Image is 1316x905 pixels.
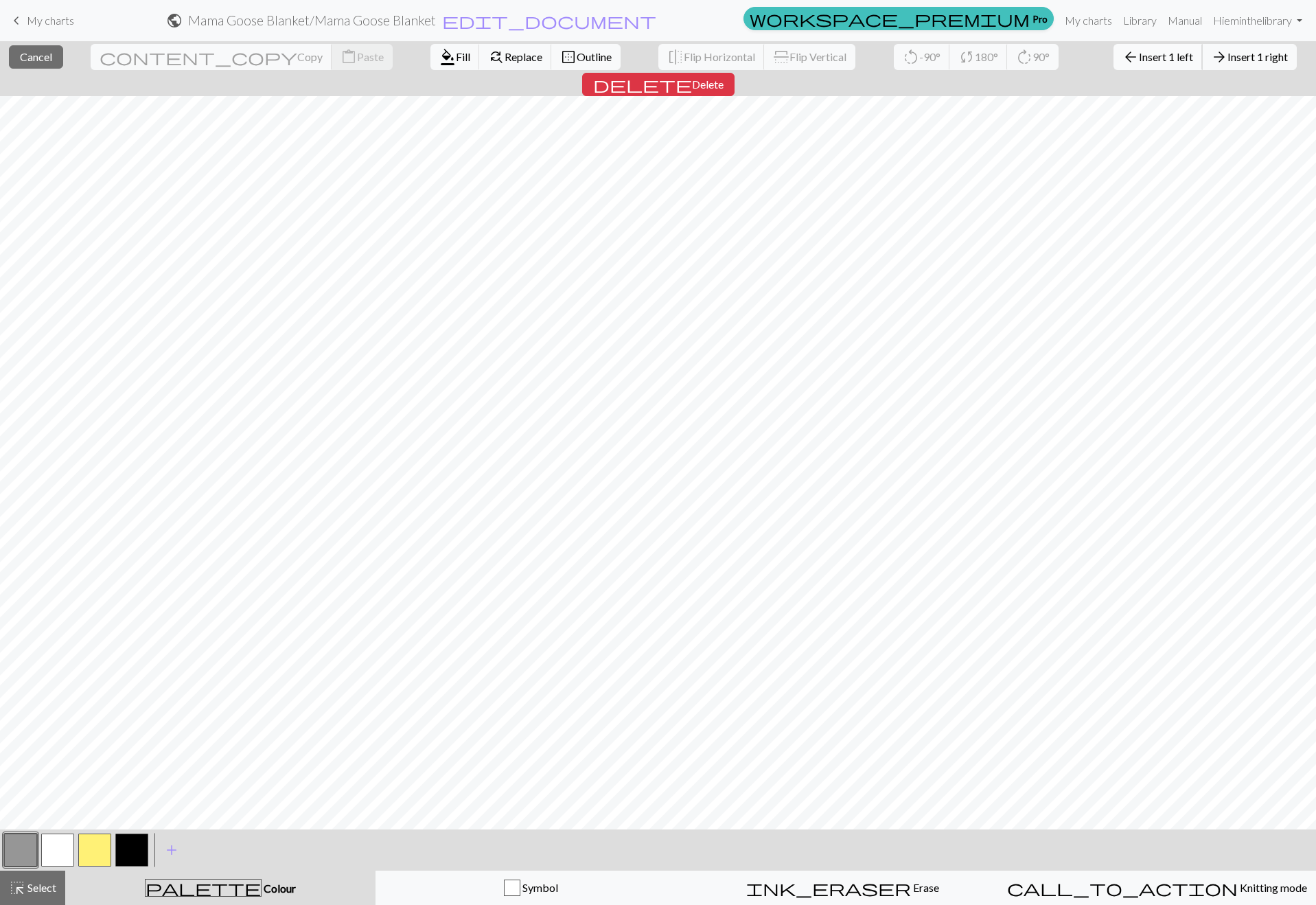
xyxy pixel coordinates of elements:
[1059,7,1118,34] a: My charts
[9,45,63,69] button: Cancel
[488,47,505,67] span: find_replace
[903,47,919,67] span: rotate_left
[667,47,684,67] span: flip
[1208,7,1308,34] a: Hieminthelibrary
[505,50,542,63] span: Replace
[743,7,1054,30] a: Pro
[958,47,975,67] span: sync
[1016,47,1032,67] span: rotate_right
[297,50,323,63] span: Copy
[100,47,297,67] span: content_copy
[430,44,480,70] button: Fill
[894,44,950,70] button: -90°
[442,11,656,30] span: edit_document
[65,871,376,905] button: Colour
[1007,878,1238,897] span: call_to_action
[686,871,998,905] button: Erase
[746,878,911,897] span: ink_eraser
[262,882,296,895] span: Colour
[439,47,456,67] span: format_color_fill
[764,44,855,70] button: Flip Vertical
[25,881,56,894] span: Select
[949,44,1008,70] button: 180°
[479,44,552,70] button: Replace
[1139,50,1193,63] span: Insert 1 left
[91,44,332,70] button: Copy
[146,878,261,897] span: palette
[20,50,52,63] span: Cancel
[166,11,183,30] span: public
[8,11,25,30] span: keyboard_arrow_left
[1238,881,1307,894] span: Knitting mode
[1211,47,1227,67] span: arrow_forward
[789,50,846,63] span: Flip Vertical
[593,75,692,94] span: delete
[684,50,755,63] span: Flip Horizontal
[658,44,765,70] button: Flip Horizontal
[1122,47,1139,67] span: arrow_back
[188,12,436,28] h2: Mama Goose Blanket / Mama Goose Blanket
[577,50,612,63] span: Outline
[1118,7,1162,34] a: Library
[163,840,180,860] span: add
[919,50,940,63] span: -90°
[998,871,1316,905] button: Knitting mode
[1162,7,1208,34] a: Manual
[1007,44,1059,70] button: 90°
[692,78,724,91] span: Delete
[1227,50,1288,63] span: Insert 1 right
[1113,44,1203,70] button: Insert 1 left
[27,14,74,27] span: My charts
[8,9,74,32] a: My charts
[1202,44,1297,70] button: Insert 1 right
[911,881,939,894] span: Erase
[772,49,791,65] span: flip
[750,9,1030,28] span: workspace_premium
[975,50,998,63] span: 180°
[551,44,621,70] button: Outline
[376,871,687,905] button: Symbol
[560,47,577,67] span: border_outer
[1032,50,1050,63] span: 90°
[520,881,558,894] span: Symbol
[582,73,735,96] button: Delete
[456,50,470,63] span: Fill
[9,878,25,897] span: highlight_alt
